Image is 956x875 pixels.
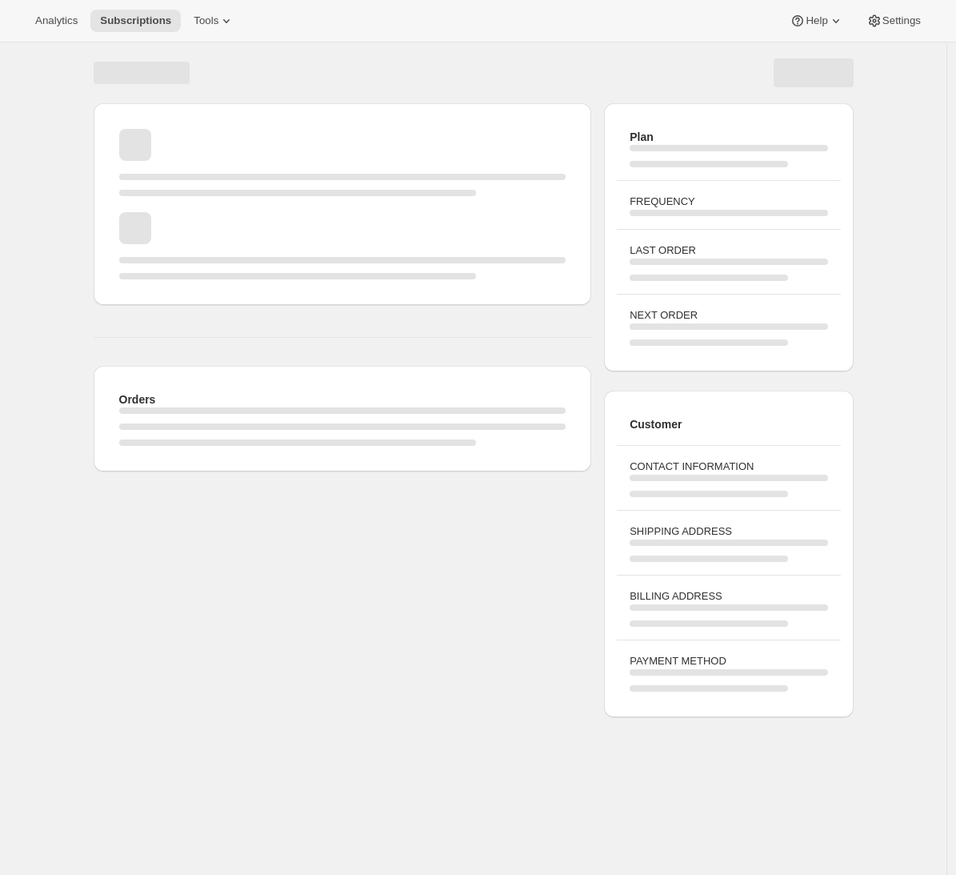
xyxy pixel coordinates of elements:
[882,14,921,27] span: Settings
[630,524,827,540] h3: SHIPPING ADDRESS
[630,194,827,210] h3: FREQUENCY
[184,10,244,32] button: Tools
[630,416,827,432] h2: Customer
[857,10,930,32] button: Settings
[630,307,827,323] h3: NEXT ORDER
[35,14,78,27] span: Analytics
[630,129,827,145] h2: Plan
[630,588,827,604] h3: BILLING ADDRESS
[630,243,827,259] h3: LAST ORDER
[806,14,827,27] span: Help
[780,10,853,32] button: Help
[74,42,873,724] div: Page loading
[630,459,827,475] h3: CONTACT INFORMATION
[100,14,171,27] span: Subscriptions
[194,14,218,27] span: Tools
[90,10,181,32] button: Subscriptions
[119,391,566,407] h2: Orders
[630,653,827,669] h3: PAYMENT METHOD
[26,10,87,32] button: Analytics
